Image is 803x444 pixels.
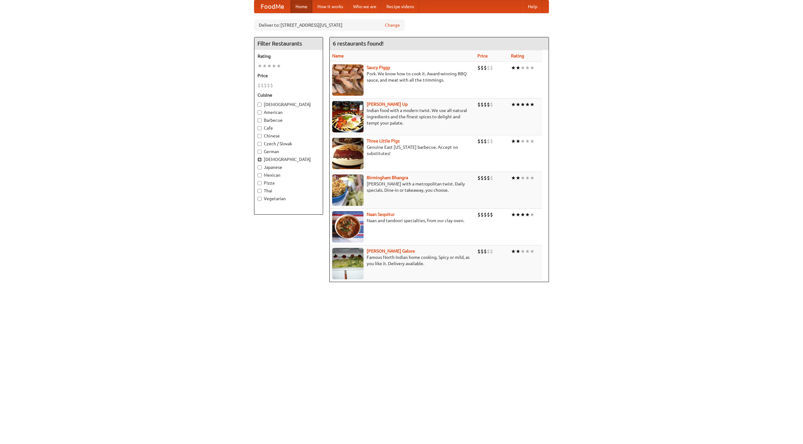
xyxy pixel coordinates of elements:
[258,164,320,170] label: Japanese
[267,82,270,89] li: $
[484,138,487,145] li: $
[332,181,472,193] p: [PERSON_NAME] with a metropolitan twist. Daily specials. Dine-in or takeaway, you choose.
[477,138,481,145] li: $
[261,82,264,89] li: $
[516,211,520,218] li: ★
[520,174,525,181] li: ★
[523,0,542,13] a: Help
[267,62,272,69] li: ★
[520,248,525,255] li: ★
[477,211,481,218] li: $
[367,175,408,180] a: Birmingham Bhangra
[258,101,320,108] label: [DEMOGRAPHIC_DATA]
[312,0,348,13] a: How it works
[490,64,493,71] li: $
[258,134,262,138] input: Chinese
[367,102,408,107] a: [PERSON_NAME] Up
[525,211,530,218] li: ★
[385,22,400,28] a: Change
[530,101,534,108] li: ★
[511,248,516,255] li: ★
[477,101,481,108] li: $
[484,101,487,108] li: $
[520,101,525,108] li: ★
[332,53,344,58] a: Name
[484,174,487,181] li: $
[258,150,262,154] input: German
[258,118,262,122] input: Barbecue
[511,211,516,218] li: ★
[258,172,320,178] label: Mexican
[525,64,530,71] li: ★
[332,174,364,206] img: bhangra.jpg
[516,138,520,145] li: ★
[258,197,262,201] input: Vegetarian
[258,156,320,163] label: [DEMOGRAPHIC_DATA]
[367,65,390,70] a: Saucy Piggy
[258,126,262,130] input: Cafe
[477,248,481,255] li: $
[258,158,262,162] input: [DEMOGRAPHIC_DATA]
[525,138,530,145] li: ★
[367,138,400,143] a: Three Little Pigs
[487,211,490,218] li: $
[258,148,320,155] label: German
[530,211,534,218] li: ★
[332,144,472,157] p: Genuine East [US_STATE] barbecue. Accept no substitutes!
[477,174,481,181] li: $
[487,64,490,71] li: $
[484,211,487,218] li: $
[516,64,520,71] li: ★
[520,138,525,145] li: ★
[367,212,395,217] b: Naan Sequitur
[258,181,262,185] input: Pizza
[481,64,484,71] li: $
[258,110,262,115] input: American
[490,101,493,108] li: $
[520,211,525,218] li: ★
[487,138,490,145] li: $
[272,62,276,69] li: ★
[367,249,415,254] a: [PERSON_NAME] Galore
[481,211,484,218] li: $
[348,0,381,13] a: Who we are
[484,64,487,71] li: $
[516,174,520,181] li: ★
[530,248,534,255] li: ★
[516,248,520,255] li: ★
[481,174,484,181] li: $
[490,174,493,181] li: $
[258,165,262,169] input: Japanese
[262,62,267,69] li: ★
[490,248,493,255] li: $
[258,117,320,123] label: Barbecue
[487,101,490,108] li: $
[525,248,530,255] li: ★
[258,103,262,107] input: [DEMOGRAPHIC_DATA]
[511,64,516,71] li: ★
[520,64,525,71] li: ★
[481,101,484,108] li: $
[525,101,530,108] li: ★
[258,188,320,194] label: Thai
[332,71,472,83] p: Pork. We know how to cook it. Award-winning BBQ sauce, and meat with all the trimmings.
[258,72,320,79] h5: Price
[511,53,524,58] a: Rating
[332,211,364,243] img: naansequitur.jpg
[487,248,490,255] li: $
[477,53,488,58] a: Price
[516,101,520,108] li: ★
[258,92,320,98] h5: Cuisine
[254,37,323,50] h4: Filter Restaurants
[332,254,472,267] p: Famous North Indian home cooking. Spicy or mild, as you like it. Delivery available.
[332,107,472,126] p: Indian food with a modern twist. We use all-natural ingredients and the finest spices to delight ...
[481,138,484,145] li: $
[381,0,419,13] a: Recipe videos
[332,138,364,169] img: littlepigs.jpg
[258,125,320,131] label: Cafe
